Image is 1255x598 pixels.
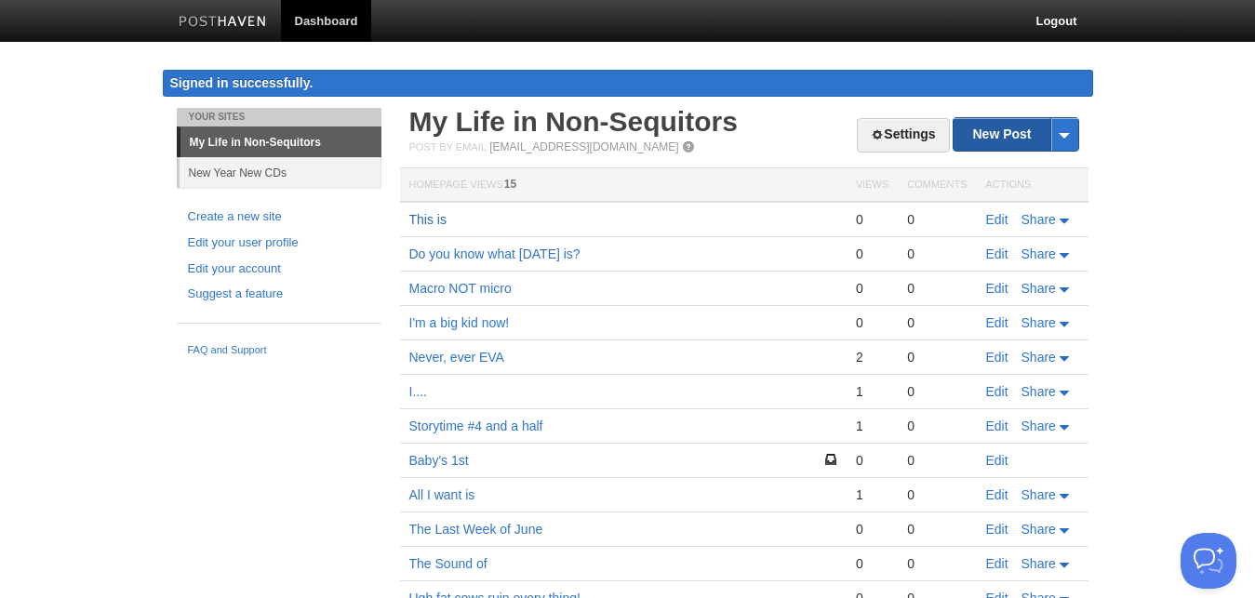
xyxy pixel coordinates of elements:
div: 0 [856,211,888,228]
th: Comments [898,168,976,203]
div: 0 [907,211,967,228]
a: Edit [986,556,1008,571]
a: My Life in Non-Sequitors [409,106,738,137]
a: Suggest a feature [188,285,370,304]
a: I'm a big kid now! [409,315,510,330]
span: Share [1021,246,1056,261]
a: Never, ever EVA [409,350,504,365]
span: Share [1021,384,1056,399]
span: Share [1021,212,1056,227]
div: 1 [856,383,888,400]
a: Baby's 1st [409,453,469,468]
a: Edit your account [188,259,370,279]
a: The Sound of [409,556,487,571]
span: Share [1021,419,1056,433]
a: Create a new site [188,207,370,227]
span: Share [1021,315,1056,330]
th: Homepage Views [400,168,847,203]
span: Share [1021,522,1056,537]
a: Edit [986,212,1008,227]
a: The Last Week of June [409,522,543,537]
div: 2 [856,349,888,365]
div: 0 [907,246,967,262]
div: 0 [856,521,888,538]
div: 0 [907,555,967,572]
span: 15 [504,178,516,191]
iframe: Help Scout Beacon - Open [1181,533,1236,589]
a: Edit [986,384,1008,399]
a: Settings [857,118,949,153]
div: 0 [907,521,967,538]
div: 0 [856,280,888,297]
a: I.... [409,384,427,399]
a: New Year New CDs [180,157,381,188]
div: 0 [907,314,967,331]
span: Post by Email [409,141,487,153]
div: 0 [907,349,967,365]
a: FAQ and Support [188,342,370,359]
a: [EMAIL_ADDRESS][DOMAIN_NAME] [489,140,678,153]
th: Actions [977,168,1088,203]
div: 1 [856,418,888,434]
div: 0 [907,452,967,469]
a: Edit [986,350,1008,365]
a: Do you know what [DATE] is? [409,246,581,261]
div: 0 [856,452,888,469]
a: New Post [954,118,1077,151]
a: Edit [986,522,1008,537]
a: Edit [986,246,1008,261]
a: Storytime #4 and a half [409,419,543,433]
a: This is [409,212,447,227]
a: Edit [986,487,1008,502]
a: Edit your user profile [188,233,370,253]
img: Posthaven-bar [179,16,267,30]
div: 0 [856,246,888,262]
a: All I want is [409,487,475,502]
div: 0 [856,555,888,572]
span: Share [1021,350,1056,365]
div: Signed in successfully. [163,70,1093,97]
div: 0 [907,486,967,503]
div: 0 [907,280,967,297]
a: Edit [986,453,1008,468]
div: 0 [907,383,967,400]
a: Edit [986,281,1008,296]
a: Macro NOT micro [409,281,512,296]
a: Edit [986,419,1008,433]
span: Share [1021,281,1056,296]
a: Edit [986,315,1008,330]
div: 0 [856,314,888,331]
span: Share [1021,556,1056,571]
span: Share [1021,487,1056,502]
a: My Life in Non-Sequitors [180,127,381,157]
li: Your Sites [177,108,381,126]
th: Views [847,168,898,203]
div: 1 [856,486,888,503]
div: 0 [907,418,967,434]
